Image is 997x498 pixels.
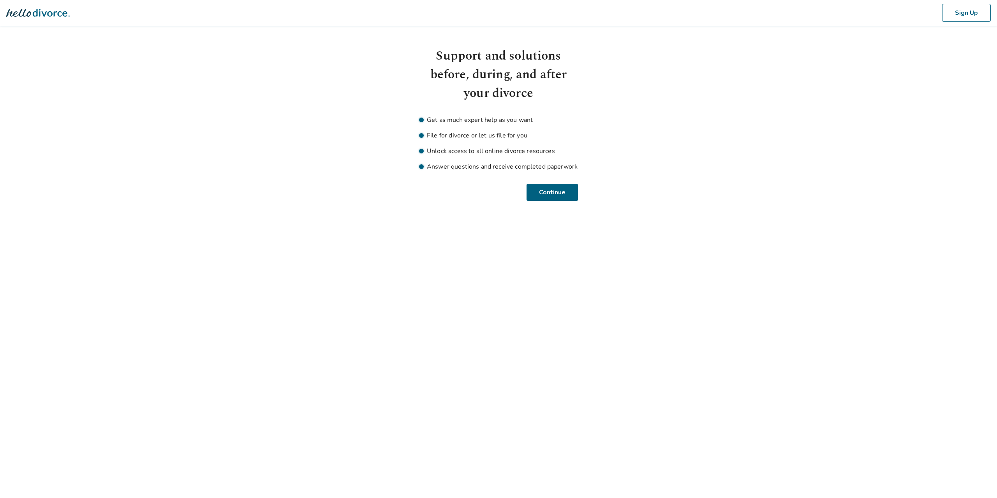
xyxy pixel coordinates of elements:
button: Continue [528,184,578,201]
li: Answer questions and receive completed paperwork [419,162,578,171]
li: Unlock access to all online divorce resources [419,146,578,156]
li: File for divorce or let us file for you [419,131,578,140]
button: Sign Up [942,4,991,22]
h1: Support and solutions before, during, and after your divorce [419,47,578,103]
li: Get as much expert help as you want [419,115,578,125]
